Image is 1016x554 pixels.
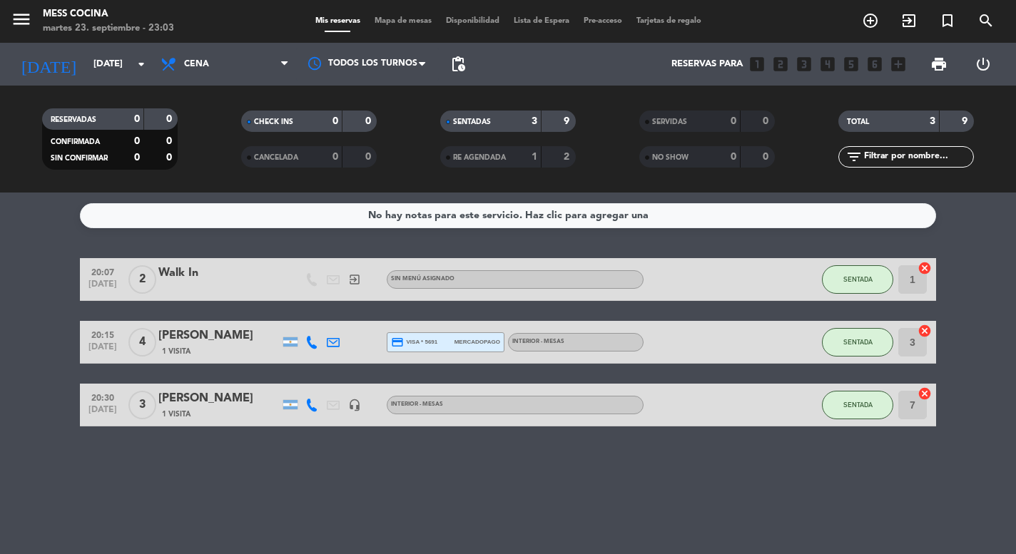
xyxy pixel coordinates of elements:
[439,17,507,25] span: Disponibilidad
[564,116,572,126] strong: 9
[158,264,280,282] div: Walk In
[863,149,973,165] input: Filtrar por nombre...
[629,17,708,25] span: Tarjetas de regalo
[332,116,338,126] strong: 0
[43,7,174,21] div: Mess Cocina
[532,152,537,162] strong: 1
[671,58,743,70] span: Reservas para
[162,409,190,420] span: 1 Visita
[918,386,932,401] i: cancel
[134,153,140,163] strong: 0
[133,56,150,73] i: arrow_drop_down
[85,326,121,342] span: 20:15
[308,17,367,25] span: Mis reservas
[391,336,437,349] span: visa * 5691
[845,148,863,165] i: filter_list
[975,56,992,73] i: power_settings_new
[365,152,374,162] strong: 0
[332,152,338,162] strong: 0
[348,399,361,411] i: headset_mic
[977,12,995,29] i: search
[158,327,280,345] div: [PERSON_NAME]
[652,154,689,161] span: NO SHOW
[822,328,893,356] button: SENTADA
[930,56,948,73] span: print
[166,136,175,146] strong: 0
[158,389,280,408] div: [PERSON_NAME]
[51,155,108,162] span: SIN CONFIRMAR
[862,12,879,29] i: add_circle_outline
[652,118,687,125] span: SERVIDAS
[453,118,491,125] span: SENTADAS
[254,118,293,125] span: CHECK INS
[847,118,869,125] span: TOTAL
[184,59,209,69] span: Cena
[532,116,537,126] strong: 3
[918,261,932,275] i: cancel
[564,152,572,162] strong: 2
[85,405,121,421] span: [DATE]
[134,114,140,124] strong: 0
[512,339,564,344] span: INTERIOR - MESAS
[962,116,970,126] strong: 9
[134,136,140,146] strong: 0
[843,401,873,409] span: SENTADA
[166,153,175,163] strong: 0
[889,55,908,73] i: add_box
[795,55,813,73] i: looks_3
[128,391,156,419] span: 3
[128,265,156,294] span: 2
[843,338,873,346] span: SENTADA
[368,207,649,224] div: No hay notas para este servicio. Haz clic para agregar una
[51,138,100,145] span: CONFIRMADA
[822,391,893,419] button: SENTADA
[507,17,576,25] span: Lista de Espera
[166,114,175,124] strong: 0
[748,55,766,73] i: looks_one
[348,273,361,286] i: exit_to_app
[391,336,404,349] i: credit_card
[11,9,32,30] i: menu
[731,152,736,162] strong: 0
[818,55,837,73] i: looks_4
[51,116,96,123] span: RESERVADAS
[822,265,893,294] button: SENTADA
[763,116,771,126] strong: 0
[43,21,174,36] div: martes 23. septiembre - 23:03
[367,17,439,25] span: Mapa de mesas
[771,55,790,73] i: looks_two
[85,342,121,359] span: [DATE]
[939,12,956,29] i: turned_in_not
[449,56,467,73] span: pending_actions
[930,116,935,126] strong: 3
[11,9,32,35] button: menu
[85,389,121,405] span: 20:30
[961,43,1005,86] div: LOG OUT
[162,346,190,357] span: 1 Visita
[391,401,443,407] span: INTERIOR - MESAS
[842,55,860,73] i: looks_5
[254,154,298,161] span: CANCELADA
[918,324,932,338] i: cancel
[843,275,873,283] span: SENTADA
[900,12,918,29] i: exit_to_app
[85,263,121,279] span: 20:07
[85,279,121,296] span: [DATE]
[763,152,771,162] strong: 0
[128,328,156,356] span: 4
[454,337,500,347] span: mercadopago
[576,17,629,25] span: Pre-acceso
[453,154,506,161] span: RE AGENDADA
[865,55,884,73] i: looks_6
[11,48,86,80] i: [DATE]
[731,116,736,126] strong: 0
[391,276,454,282] span: Sin menú asignado
[365,116,374,126] strong: 0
